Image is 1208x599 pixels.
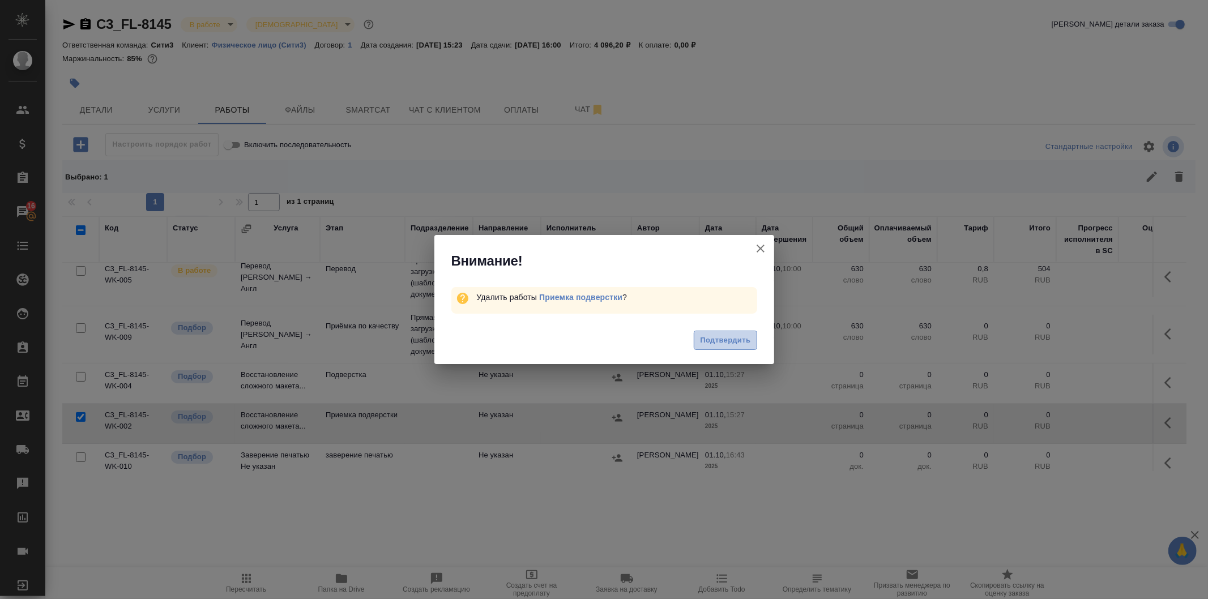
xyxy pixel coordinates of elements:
span: Подтвердить [700,334,750,347]
span: ? [539,293,627,302]
div: Удалить работы [476,292,757,303]
button: Подтвердить [694,331,757,350]
span: Внимание! [451,252,523,270]
a: Приемка подверстки [539,293,622,302]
